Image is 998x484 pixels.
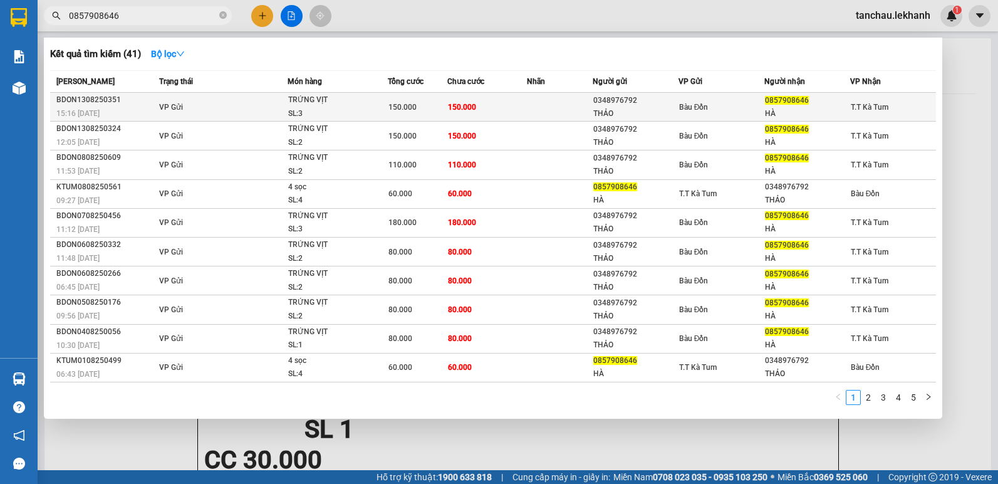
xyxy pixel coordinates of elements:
span: 80.000 [388,248,412,256]
div: HÀ [765,252,850,265]
span: T.T Kà Tum [851,132,888,140]
span: T.T Kà Tum [851,305,888,314]
div: 0348976792 [593,297,678,310]
div: SL: 3 [288,107,382,121]
span: 0857908646 [765,96,809,105]
span: Người gửi [593,77,627,86]
div: THẢO [593,223,678,236]
div: TRỨNG VỊT [288,238,382,252]
span: 80.000 [388,305,412,314]
span: 0857908646 [765,327,809,336]
span: 110.000 [448,160,476,169]
div: TRỨNG VỊT [288,325,382,339]
div: 30.000 [145,81,256,98]
li: 2 [861,390,876,405]
div: SL: 2 [288,165,382,179]
a: 3 [876,391,890,404]
div: HÀ [765,136,850,149]
span: VP Gửi [159,218,183,227]
div: HÀ [593,194,678,207]
div: BDON0708250456 [56,209,155,223]
div: TRỨNG VỊT [288,209,382,223]
div: THẢO [593,136,678,149]
span: 180.000 [388,218,417,227]
button: right [921,390,936,405]
div: TRỨNG VỊT [288,93,382,107]
span: VP Gửi [159,363,183,372]
span: VP Gửi [159,132,183,140]
div: 0348976792 [593,268,678,281]
div: TRỨNG VỊT [288,296,382,310]
div: An Sương [147,11,254,26]
li: 3 [876,390,891,405]
div: BDON0408250056 [56,325,155,339]
span: 80.000 [448,276,472,285]
div: HÀ [765,165,850,178]
input: Tìm tên, số ĐT hoặc mã đơn [69,9,217,23]
div: BDON0608250266 [56,267,155,280]
span: 60.000 [448,189,472,198]
div: THẢO [593,310,678,323]
span: T.T Kà Tum [851,248,888,256]
img: warehouse-icon [13,372,26,386]
span: 0857908646 [765,298,809,307]
span: 180.000 [448,218,476,227]
div: BX [GEOGRAPHIC_DATA] [11,11,138,41]
span: [PERSON_NAME] [56,77,115,86]
span: left [834,393,842,401]
div: KTUM0808250561 [56,181,155,194]
span: 80.000 [448,334,472,343]
span: Nhận: [147,12,177,25]
div: HÀ [593,367,678,381]
span: Gửi: [11,12,30,25]
span: T.T Kà Tum [851,160,888,169]
span: Món hàng [288,77,322,86]
span: Chưa cước [447,77,484,86]
div: SL: 4 [288,367,382,381]
span: 0857908646 [765,211,809,220]
li: 4 [891,390,906,405]
span: Bàu Đồn [679,218,709,227]
span: Bàu Đồn [679,103,709,112]
li: Next Page [921,390,936,405]
span: VP Gửi [159,248,183,256]
span: T.T Kà Tum [851,334,888,343]
div: HÀ [765,339,850,352]
div: HÀ [765,223,850,236]
div: HÀ [765,281,850,294]
span: Bàu Đồn [679,334,709,343]
div: THẢO [593,281,678,294]
div: THẢO [765,194,850,207]
div: LAB PHÚC HÂN [147,26,254,41]
span: T.T Kà Tum [851,276,888,285]
span: 06:43 [DATE] [56,370,100,379]
span: 150.000 [448,103,476,112]
span: 11:53 [DATE] [56,167,100,176]
span: question-circle [13,401,25,413]
span: T.T Kà Tum [851,103,888,112]
strong: Bộ lọc [151,49,185,59]
div: THẢO [593,165,678,178]
div: 0348976792 [593,94,678,107]
div: 0348976792 [593,123,678,136]
li: Previous Page [831,390,846,405]
span: CC : [145,84,162,97]
a: 1 [846,391,860,404]
div: TRỨNG VỊT [288,151,382,165]
div: HÀ [765,107,850,120]
img: warehouse-icon [13,82,26,95]
div: 0348976792 [765,354,850,367]
span: 12:05 [DATE] [56,138,100,147]
div: NK VIỆT MỸ [11,41,138,56]
span: 60.000 [388,189,412,198]
span: Bàu Đồn [679,276,709,285]
span: 80.000 [388,334,412,343]
span: VP Gửi [159,276,183,285]
div: SL: 1 [288,339,382,352]
li: 1 [846,390,861,405]
div: SL: 2 [288,310,382,324]
span: T.T Kà Tum [851,218,888,227]
div: THẢO [593,339,678,352]
span: 0857908646 [593,182,637,191]
a: 5 [907,391,920,404]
